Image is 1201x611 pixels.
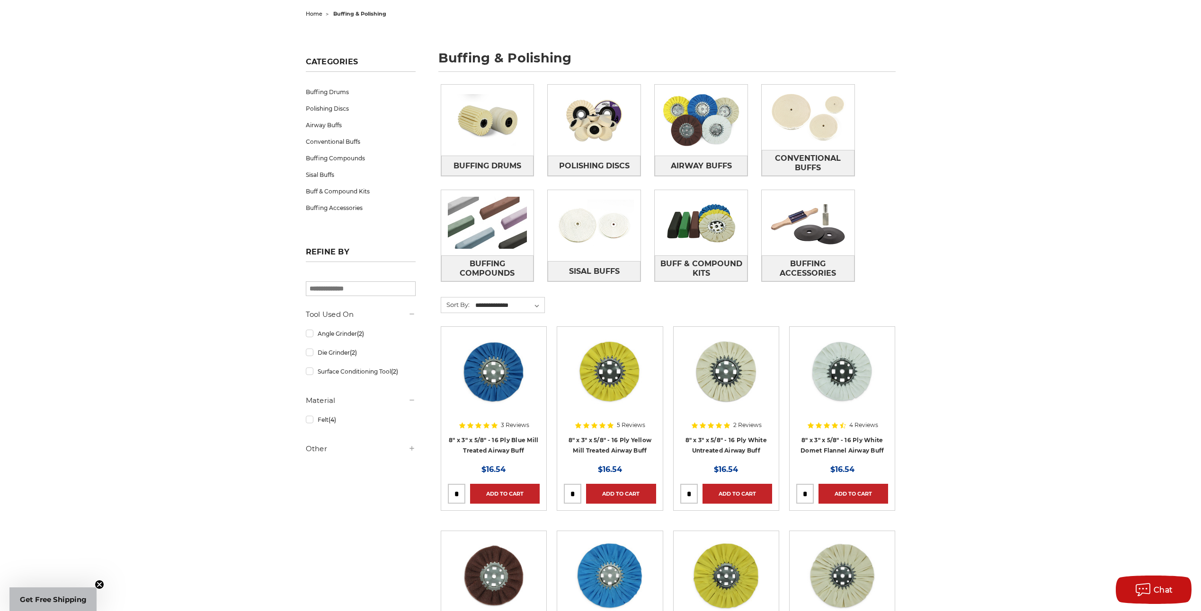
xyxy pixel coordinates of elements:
a: Buffing Compounds [441,255,534,281]
a: 8" x 3" x 5/8" - 16 Ply Yellow Mill Treated Airway Buff [569,436,652,454]
img: 8 inch untreated airway buffing wheel [688,333,764,409]
a: Airway Buffs [655,156,747,176]
a: Buff & Compound Kits [306,183,416,200]
a: Add to Cart [818,484,888,504]
span: Airway Buffs [671,158,732,174]
span: Buffing Compounds [442,256,534,281]
a: Conventional Buffs [762,150,854,176]
span: Buffing Drums [454,158,521,174]
a: blue mill treated 8 inch airway buffing wheel [448,333,540,425]
h5: Tool Used On [306,309,416,320]
h5: Material [306,395,416,406]
span: (4) [329,416,336,423]
span: $16.54 [598,465,622,474]
a: Buffing Accessories [306,200,416,216]
span: (2) [350,349,357,356]
h1: buffing & polishing [438,52,896,72]
span: 5 Reviews [617,422,645,428]
span: Polishing Discs [559,158,630,174]
span: Conventional Buffs [762,150,854,176]
a: Polishing Discs [306,100,416,117]
h5: Other [306,443,416,454]
a: Buff & Compound Kits [655,255,747,281]
a: 8 inch white domet flannel airway buffing wheel [796,333,888,425]
a: Add to Cart [470,484,540,504]
span: $16.54 [714,465,738,474]
span: (2) [357,330,364,337]
a: Buffing Drums [306,84,416,100]
a: Buffing Drums [441,156,534,176]
a: Add to Cart [586,484,656,504]
span: $16.54 [481,465,506,474]
span: buffing & polishing [333,10,386,17]
img: Buff & Compound Kits [655,190,747,255]
button: Close teaser [95,580,104,589]
a: home [306,10,322,17]
a: 8" x 3" x 5/8" - 16 Ply White Untreated Airway Buff [685,436,767,454]
a: Angle Grinder [306,325,416,342]
a: Polishing Discs [548,156,641,176]
label: Sort By: [441,297,470,312]
img: Polishing Discs [548,87,641,153]
a: Surface Conditioning Tool [306,363,416,380]
a: 8" x 3" x 5/8" - 16 Ply Blue Mill Treated Airway Buff [449,436,538,454]
select: Sort By: [474,298,544,313]
img: Conventional Buffs [762,85,854,150]
div: Get Free ShippingClose teaser [9,587,97,611]
h5: Categories [306,57,416,72]
a: Conventional Buffs [306,133,416,150]
a: Die Grinder [306,344,416,361]
img: blue mill treated 8 inch airway buffing wheel [456,333,532,409]
a: 8" x 3" x 5/8" - 16 Ply White Domet Flannel Airway Buff [801,436,884,454]
a: Add to Cart [703,484,772,504]
span: (2) [391,368,398,375]
img: Sisal Buffs [548,193,641,258]
span: Chat [1154,585,1173,594]
button: Chat [1116,576,1192,604]
img: Buffing Compounds [441,190,534,255]
span: Buffing Accessories [762,256,854,281]
a: Buffing Accessories [762,255,854,281]
a: Airway Buffs [306,117,416,133]
a: Sisal Buffs [306,166,416,183]
img: Buffing Accessories [762,190,854,255]
img: 8 x 3 x 5/8 airway buff yellow mill treatment [572,333,648,409]
span: 2 Reviews [733,422,762,428]
span: Get Free Shipping [20,595,87,604]
img: Buffing Drums [441,87,534,153]
a: Sisal Buffs [548,261,641,281]
a: Buffing Compounds [306,150,416,166]
span: $16.54 [830,465,854,474]
a: 8 inch untreated airway buffing wheel [680,333,772,425]
a: Felt [306,411,416,428]
span: 4 Reviews [849,422,878,428]
h5: Refine by [306,247,416,262]
span: 3 Reviews [501,422,529,428]
img: 8 inch white domet flannel airway buffing wheel [804,333,880,409]
img: Airway Buffs [655,87,747,153]
span: Sisal Buffs [569,263,620,279]
a: 8 x 3 x 5/8 airway buff yellow mill treatment [564,333,656,425]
